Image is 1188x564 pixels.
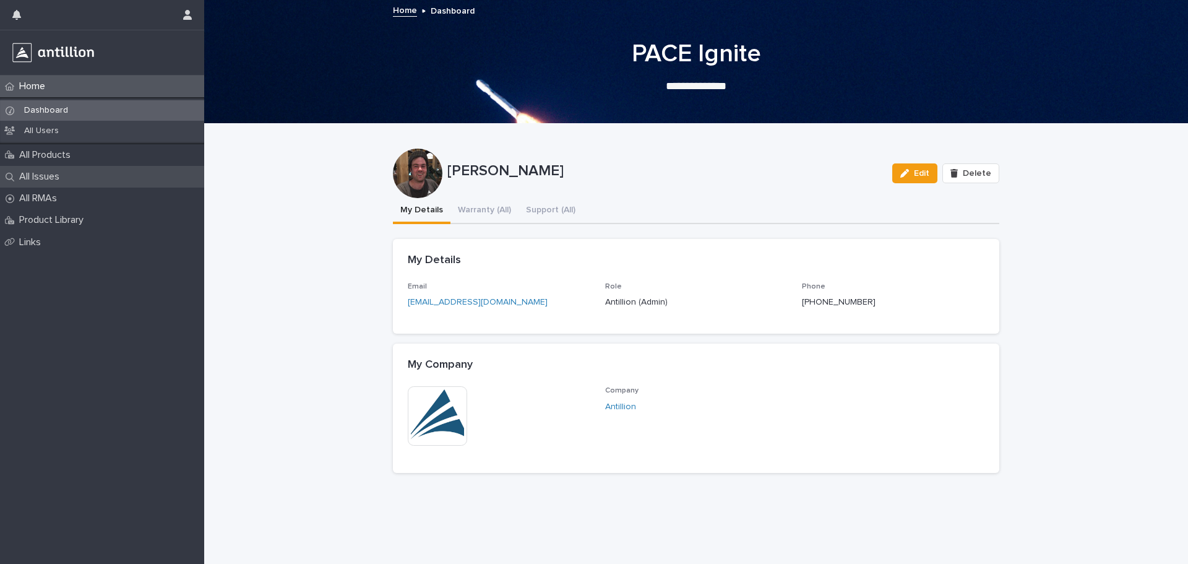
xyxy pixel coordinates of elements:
h1: PACE Ignite [393,39,999,69]
span: Delete [963,169,991,178]
span: Edit [914,169,929,178]
a: [PHONE_NUMBER] [802,298,876,306]
p: All Products [14,149,80,161]
button: Delete [942,163,999,183]
a: [EMAIL_ADDRESS][DOMAIN_NAME] [408,298,548,306]
span: Phone [802,283,825,290]
button: Support (All) [519,198,583,224]
button: Edit [892,163,937,183]
p: Antillion (Admin) [605,296,788,309]
a: Home [393,2,417,17]
h2: My Company [408,358,473,372]
button: My Details [393,198,450,224]
a: Antillion [605,401,636,414]
p: Home [14,80,55,92]
span: Role [605,283,622,290]
p: Product Library [14,214,93,226]
p: All Users [14,126,69,136]
p: Dashboard [431,3,475,17]
p: Dashboard [14,105,78,116]
img: r3a3Z93SSpeN6cOOTyqw [10,40,97,65]
h2: My Details [408,254,461,267]
p: All RMAs [14,193,67,204]
p: Links [14,236,51,248]
span: Company [605,387,639,394]
button: Warranty (All) [450,198,519,224]
span: Email [408,283,427,290]
p: [PERSON_NAME] [447,162,882,180]
p: All Issues [14,171,69,183]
